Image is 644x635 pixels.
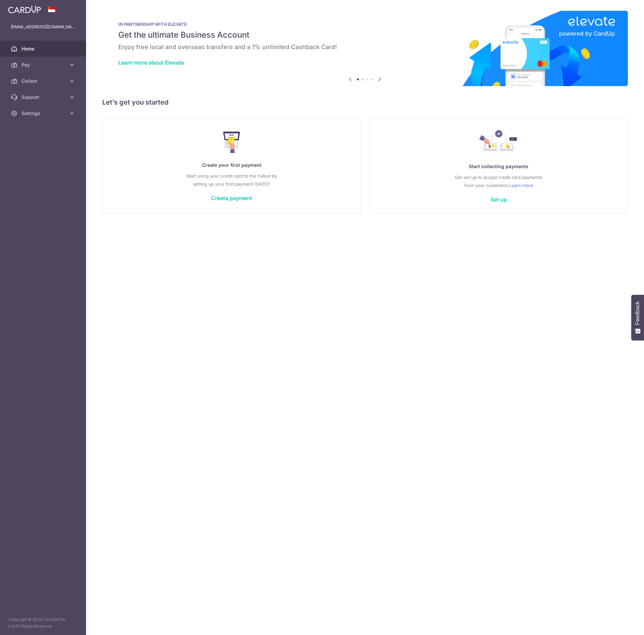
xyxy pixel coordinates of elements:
span: Settings [22,110,66,117]
p: Start using your credit card to the fullest by setting up your first payment [DATE]! [116,172,347,188]
a: Create payment [211,195,252,201]
p: Create your first payment [116,161,347,169]
h5: Let’s get you started [102,97,628,108]
span: Collect [22,78,66,84]
span: Feedback [635,301,641,325]
span: Support [22,94,66,101]
p: IN PARTNERSHIP WITH ELEVATE [118,22,612,27]
img: CardUp [8,5,41,13]
img: Collect Payment [479,130,518,154]
img: Make Payment [223,132,240,153]
a: Learn more about Elevate [118,59,184,66]
p: Get set up to accept credit card payments from your customers. [383,173,614,189]
p: [EMAIL_ADDRESS][DOMAIN_NAME] [11,24,75,30]
h5: Get the ultimate Business Account [118,30,612,40]
span: Pay [22,62,66,68]
h6: Enjoy free local and overseas transfers and a 1% unlimited Cashback Card! [118,43,612,51]
span: Home [22,45,66,52]
p: Start collecting payments [383,162,614,171]
button: Feedback - Show survey [631,295,644,340]
a: Learn more [509,181,533,189]
img: Renovation banner [102,11,628,86]
a: Set up [490,196,507,203]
